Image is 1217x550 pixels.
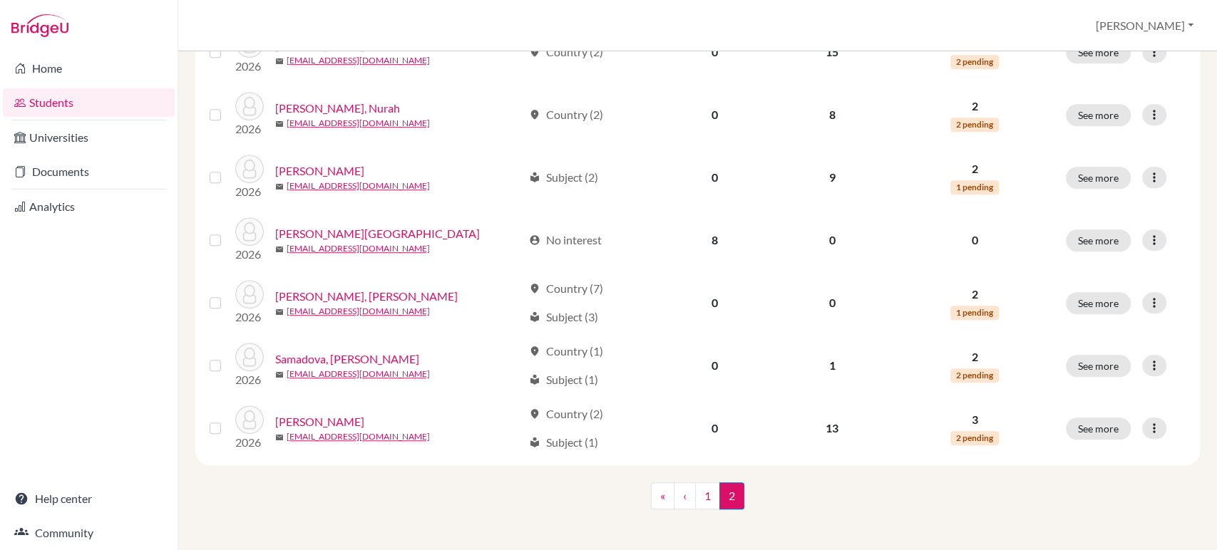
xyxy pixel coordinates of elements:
div: Subject (1) [529,371,598,388]
span: location_on [529,283,540,294]
a: [EMAIL_ADDRESS][DOMAIN_NAME] [287,242,430,255]
p: 2026 [235,308,264,326]
p: 2026 [235,58,264,75]
td: 15 [771,21,892,83]
p: 2026 [235,183,264,200]
span: local_library [529,172,540,183]
button: See more [1066,355,1131,377]
a: [EMAIL_ADDRESS][DOMAIN_NAME] [287,368,430,380]
span: 1 pending [950,306,999,320]
div: Subject (3) [529,308,598,326]
a: Home [3,54,175,83]
nav: ... [651,482,744,521]
a: Students [3,88,175,117]
a: [EMAIL_ADDRESS][DOMAIN_NAME] [287,54,430,67]
img: Bridge-U [11,14,68,37]
a: [PERSON_NAME], Nurah [275,100,400,117]
span: local_library [529,374,540,385]
div: Country (2) [529,43,603,61]
span: 2 [719,482,744,509]
span: 2 pending [950,118,999,132]
span: local_library [529,311,540,323]
div: Country (2) [529,106,603,123]
a: [EMAIL_ADDRESS][DOMAIN_NAME] [287,180,430,192]
img: Woodall, Laura [235,405,264,434]
td: 1 [771,334,892,397]
a: Community [3,519,175,547]
a: 1 [695,482,720,509]
button: See more [1066,41,1131,63]
span: local_library [529,437,540,448]
p: 2026 [235,246,264,263]
button: See more [1066,229,1131,251]
div: Subject (2) [529,169,598,186]
td: 0 [771,271,892,334]
a: ‹ [674,482,696,509]
a: [EMAIL_ADDRESS][DOMAIN_NAME] [287,117,430,130]
span: location_on [529,109,540,120]
td: 8 [657,209,771,271]
div: No interest [529,232,602,249]
a: Documents [3,157,175,186]
p: 2 [900,98,1049,115]
span: mail [275,245,284,254]
div: Country (7) [529,280,603,297]
td: 0 [657,334,771,397]
a: [EMAIL_ADDRESS][DOMAIN_NAME] [287,305,430,318]
a: [PERSON_NAME] [275,413,364,430]
p: 0 [900,232,1049,249]
span: mail [275,120,284,128]
button: See more [1066,292,1131,314]
p: 2 [900,286,1049,303]
span: 1 pending [950,180,999,194]
td: 0 [657,83,771,146]
td: 0 [657,397,771,460]
button: See more [1066,104,1131,126]
img: Noeman, Nurah [235,92,264,120]
td: 8 [771,83,892,146]
td: 0 [771,209,892,271]
p: 2 [900,160,1049,177]
p: 2026 [235,434,264,451]
img: Samadova, Selin [235,343,264,371]
a: [PERSON_NAME] [275,162,364,180]
span: 2 pending [950,431,999,445]
a: [PERSON_NAME][GEOGRAPHIC_DATA] [275,225,480,242]
td: 9 [771,146,892,209]
span: mail [275,433,284,442]
a: Analytics [3,192,175,221]
a: « [651,482,674,509]
img: Rajpar, Selma [235,217,264,246]
img: Sabik, Ahmed Taha [235,280,264,308]
a: [EMAIL_ADDRESS][DOMAIN_NAME] [287,430,430,443]
a: Universities [3,123,175,152]
a: Samadova, [PERSON_NAME] [275,351,419,368]
p: 2026 [235,371,264,388]
button: See more [1066,167,1131,189]
button: [PERSON_NAME] [1089,12,1200,39]
span: account_circle [529,234,540,246]
span: location_on [529,408,540,420]
span: 2 pending [950,368,999,383]
td: 0 [657,146,771,209]
p: 2026 [235,120,264,137]
p: 3 [900,411,1049,428]
span: mail [275,308,284,316]
td: 0 [657,21,771,83]
span: location_on [529,346,540,357]
span: mail [275,370,284,379]
div: Subject (1) [529,434,598,451]
span: 2 pending [950,55,999,69]
div: Country (1) [529,343,603,360]
span: mail [275,57,284,66]
p: 2 [900,348,1049,365]
a: [PERSON_NAME], [PERSON_NAME] [275,288,458,305]
div: Country (2) [529,405,603,422]
a: Help center [3,484,175,513]
td: 0 [657,271,771,334]
td: 13 [771,397,892,460]
span: location_on [529,46,540,58]
img: Podoreski, Sara [235,155,264,183]
button: See more [1066,417,1131,440]
span: mail [275,182,284,191]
